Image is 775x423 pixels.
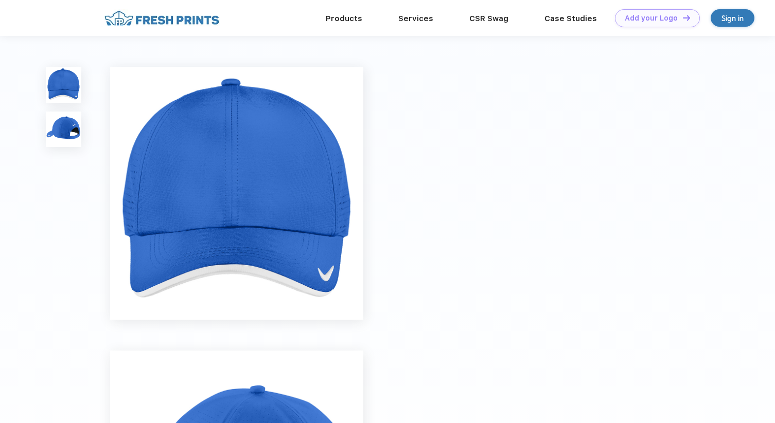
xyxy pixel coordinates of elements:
div: Sign in [721,12,744,24]
img: func=resize&h=100 [46,112,81,147]
a: Sign in [711,9,754,27]
img: fo%20logo%202.webp [101,9,222,27]
img: func=resize&h=640 [110,67,363,320]
div: Add your Logo [625,14,678,23]
img: func=resize&h=100 [46,67,81,102]
a: Products [326,14,362,23]
img: DT [683,15,690,21]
